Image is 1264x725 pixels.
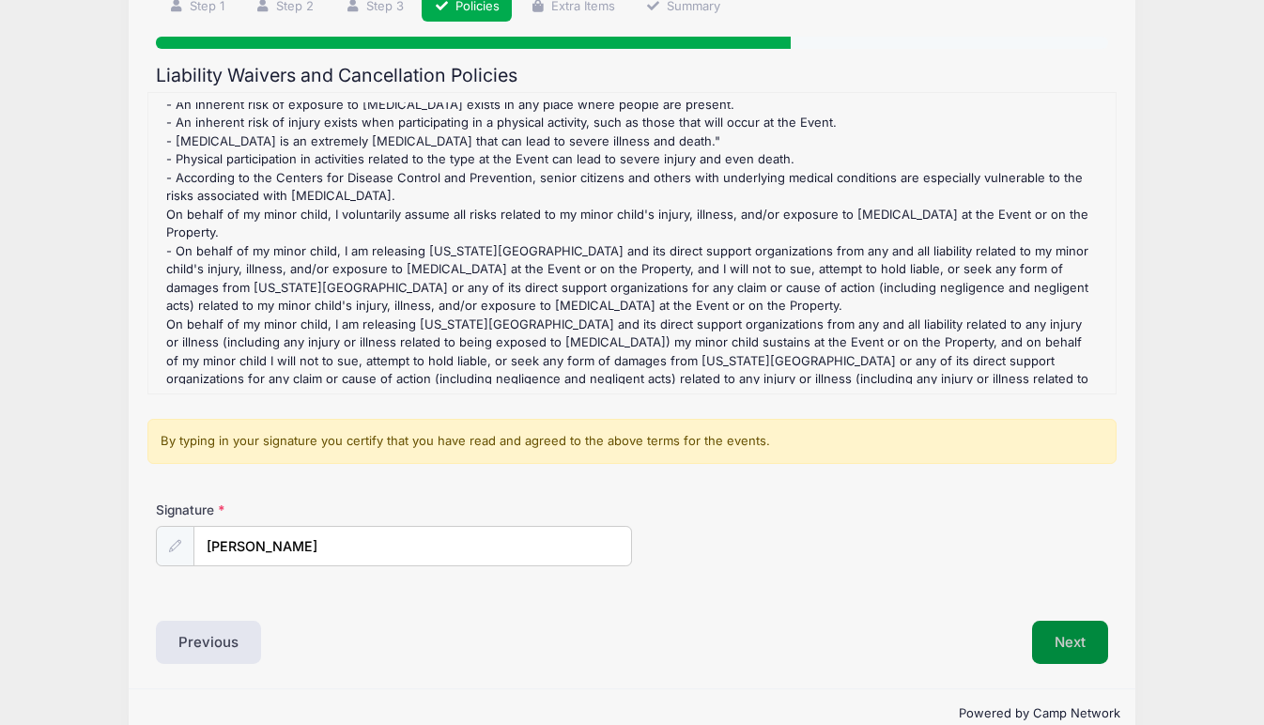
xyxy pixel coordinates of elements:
[144,704,1119,723] p: Powered by Camp Network
[147,419,1118,464] div: By typing in your signature you certify that you have read and agreed to the above terms for the ...
[156,501,393,519] label: Signature
[1032,621,1108,664] button: Next
[156,621,261,664] button: Previous
[156,65,1107,86] h2: Liability Waivers and Cancellation Policies
[158,102,1107,384] div: : Refund Policy: No refunds will be issued inside of 7 days from the start date of camp. If you c...
[193,526,632,566] input: Enter first and last name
